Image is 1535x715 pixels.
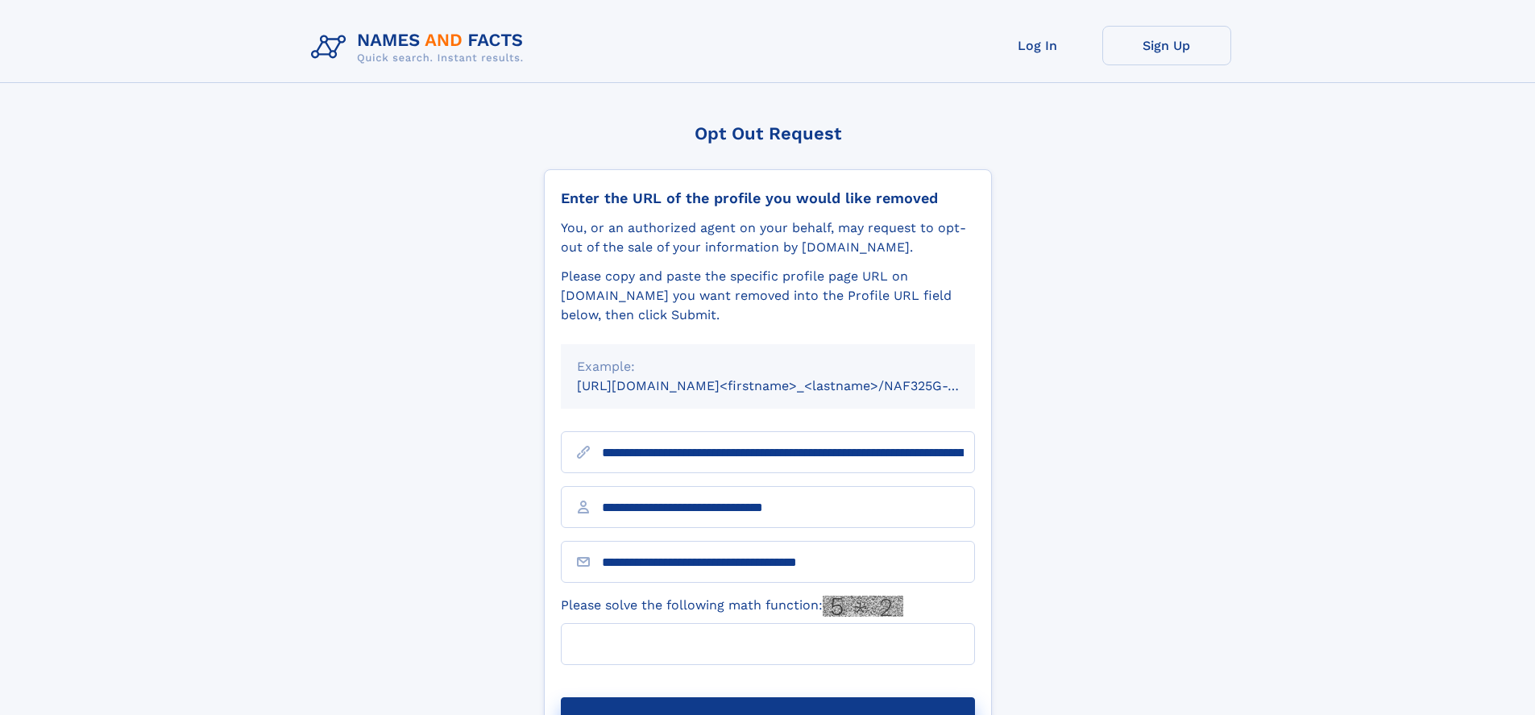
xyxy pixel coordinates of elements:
div: Example: [577,357,959,376]
div: Enter the URL of the profile you would like removed [561,189,975,207]
div: You, or an authorized agent on your behalf, may request to opt-out of the sale of your informatio... [561,218,975,257]
a: Sign Up [1102,26,1231,65]
a: Log In [973,26,1102,65]
label: Please solve the following math function: [561,596,903,617]
small: [URL][DOMAIN_NAME]<firstname>_<lastname>/NAF325G-xxxxxxxx [577,378,1006,393]
img: Logo Names and Facts [305,26,537,69]
div: Opt Out Request [544,123,992,143]
div: Please copy and paste the specific profile page URL on [DOMAIN_NAME] you want removed into the Pr... [561,267,975,325]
